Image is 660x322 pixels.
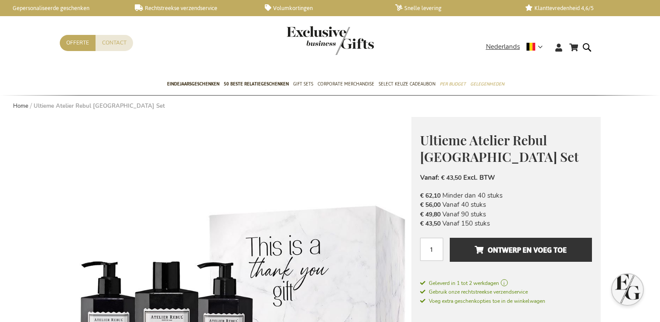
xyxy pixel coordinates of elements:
[470,79,504,89] span: Gelegenheden
[135,4,251,12] a: Rechtstreekse verzendservice
[287,26,374,55] img: Exclusive Business gifts logo
[420,191,592,200] li: Minder dan 40 stuks
[420,200,592,209] li: Vanaf 40 stuks
[60,35,96,51] a: Offerte
[167,79,219,89] span: Eindejaarsgeschenken
[475,243,567,257] span: Ontwerp en voeg toe
[13,102,28,110] a: Home
[420,131,579,166] span: Ultieme Atelier Rebul [GEOGRAPHIC_DATA] Set
[395,4,512,12] a: Snelle levering
[450,238,592,262] button: Ontwerp en voeg toe
[420,296,592,305] a: Voeg extra geschenkopties toe in de winkelwagen
[420,219,441,228] span: € 43,50
[420,288,528,295] span: Gebruik onze rechtstreekse verzendservice
[441,174,462,182] span: € 43,50
[420,238,443,261] input: Aantal
[463,173,495,182] span: Excl. BTW
[96,35,133,51] a: Contact
[420,192,441,200] span: € 62,10
[224,79,289,89] span: 50 beste relatiegeschenken
[420,210,441,219] span: € 49,80
[420,173,439,182] span: Vanaf:
[379,79,435,89] span: Select Keuze Cadeaubon
[265,4,381,12] a: Volumkortingen
[420,219,592,228] li: Vanaf 150 stuks
[440,79,466,89] span: Per Budget
[486,42,520,52] span: Nederlands
[525,4,642,12] a: Klanttevredenheid 4,6/5
[420,210,592,219] li: Vanaf 90 stuks
[486,42,548,52] div: Nederlands
[318,79,374,89] span: Corporate Merchandise
[420,201,441,209] span: € 56,00
[420,298,545,305] span: Voeg extra geschenkopties toe in de winkelwagen
[420,279,592,287] a: Geleverd in 1 tot 2 werkdagen
[34,102,165,110] strong: Ultieme Atelier Rebul [GEOGRAPHIC_DATA] Set
[4,4,121,12] a: Gepersonaliseerde geschenken
[420,287,592,296] a: Gebruik onze rechtstreekse verzendservice
[287,26,330,55] a: store logo
[293,79,313,89] span: Gift Sets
